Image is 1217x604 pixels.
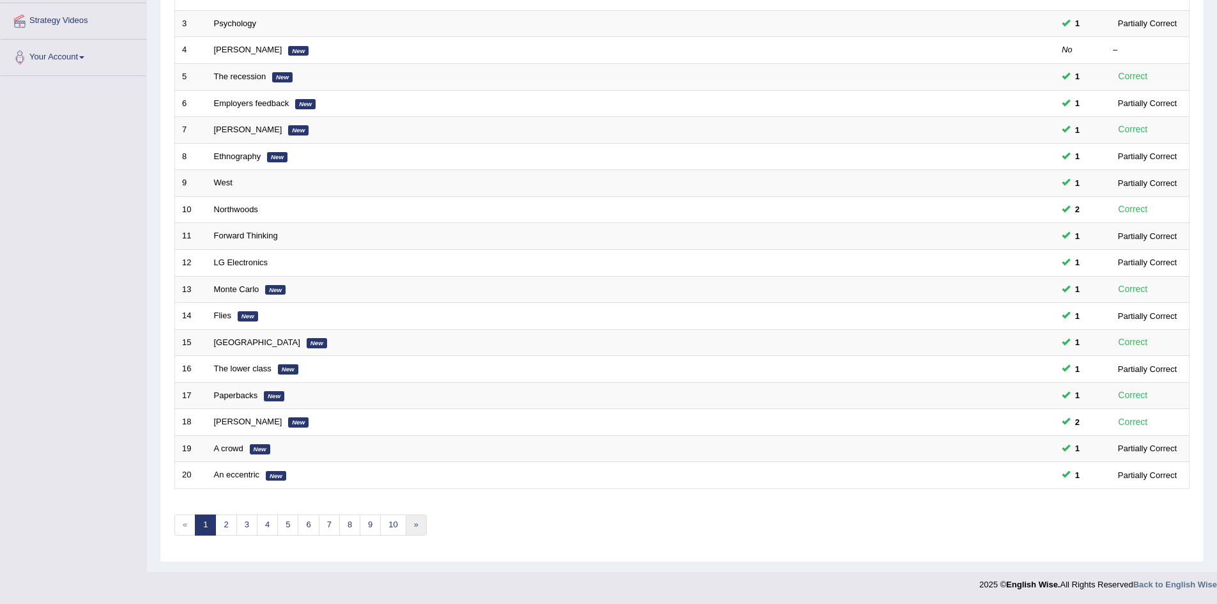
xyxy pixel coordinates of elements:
span: You can still take this question [1070,256,1085,269]
td: 20 [175,462,207,489]
em: New [250,444,270,454]
em: New [238,311,258,321]
div: Partially Correct [1113,442,1182,455]
div: Correct [1113,202,1153,217]
td: 14 [175,303,207,330]
a: Forward Thinking [214,231,278,240]
em: No [1062,45,1073,54]
td: 15 [175,329,207,356]
span: « [174,515,195,536]
a: 9 [360,515,381,536]
div: 2025 © All Rights Reserved [979,572,1217,591]
span: You can still take this question [1070,150,1085,163]
td: 5 [175,64,207,91]
td: 13 [175,276,207,303]
td: 16 [175,356,207,383]
td: 18 [175,409,207,436]
a: Your Account [1,40,146,72]
div: – [1113,44,1182,56]
a: Monte Carlo [214,284,259,294]
a: Flies [214,311,231,320]
div: Partially Correct [1113,97,1182,110]
div: Partially Correct [1113,256,1182,269]
a: 10 [380,515,406,536]
span: You can still take this question [1070,442,1085,455]
a: Ethnography [214,151,261,161]
a: 5 [277,515,298,536]
span: You can still take this question [1070,176,1085,190]
a: 3 [236,515,257,536]
span: You can still take this question [1070,97,1085,110]
em: New [267,152,287,162]
td: 7 [175,117,207,144]
strong: English Wise. [1006,580,1060,589]
span: You can still take this question [1070,389,1085,402]
em: New [272,72,293,82]
a: 1 [195,515,216,536]
a: Employers feedback [214,98,289,108]
em: New [288,417,309,428]
div: Partially Correct [1113,176,1182,190]
div: Correct [1113,282,1153,297]
span: You can still take this question [1070,336,1085,349]
em: New [266,471,286,481]
em: New [278,364,298,375]
span: You can still take this question [1070,283,1085,296]
a: 8 [339,515,360,536]
a: 6 [298,515,319,536]
div: Partially Correct [1113,150,1182,163]
a: [PERSON_NAME] [214,45,282,54]
em: New [288,46,309,56]
a: 7 [319,515,340,536]
div: Correct [1113,335,1153,350]
div: Correct [1113,388,1153,403]
span: You can still take this question [1070,17,1085,30]
td: 12 [175,249,207,276]
a: West [214,178,233,187]
td: 6 [175,90,207,117]
em: New [307,338,327,348]
a: The recession [214,72,266,81]
a: 2 [215,515,236,536]
a: Paperbacks [214,391,258,400]
a: A crowd [214,444,243,453]
td: 11 [175,223,207,250]
span: You can still take this question [1070,468,1085,482]
td: 8 [175,143,207,170]
td: 3 [175,10,207,37]
td: 9 [175,170,207,197]
div: Correct [1113,122,1153,137]
div: Correct [1113,69,1153,84]
a: 4 [257,515,278,536]
div: Partially Correct [1113,17,1182,30]
span: You can still take this question [1070,123,1085,137]
div: Partially Correct [1113,362,1182,376]
em: New [295,99,316,109]
em: New [265,285,286,295]
a: [GEOGRAPHIC_DATA] [214,337,300,347]
span: You can still take this question [1070,362,1085,376]
td: 10 [175,196,207,223]
span: You can still take this question [1070,229,1085,243]
a: The lower class [214,364,272,373]
a: LG Electronics [214,258,268,267]
td: 19 [175,435,207,462]
em: New [264,391,284,401]
a: [PERSON_NAME] [214,125,282,134]
a: An eccentric [214,470,260,479]
a: Strategy Videos [1,3,146,35]
a: Northwoods [214,205,258,214]
div: Partially Correct [1113,309,1182,323]
span: You can still take this question [1070,309,1085,323]
td: 4 [175,37,207,64]
span: You can still take this question [1070,203,1085,216]
a: Back to English Wise [1133,580,1217,589]
div: Partially Correct [1113,229,1182,243]
div: Partially Correct [1113,468,1182,482]
td: 17 [175,382,207,409]
span: You can still take this question [1070,70,1085,83]
div: Correct [1113,415,1153,430]
a: [PERSON_NAME] [214,417,282,426]
em: New [288,125,309,136]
